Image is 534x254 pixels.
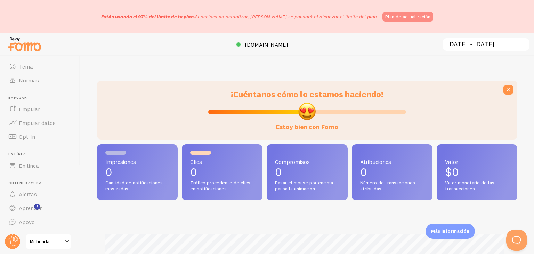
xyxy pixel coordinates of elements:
font: Clics [190,158,202,165]
font: Empujar [19,105,40,112]
font: Compromisos [275,158,310,165]
font: Plan de actualización [385,14,430,20]
font: Opt-In [19,133,35,140]
div: Más información [426,224,475,239]
a: Apoyo [4,215,76,229]
a: Alertas [4,187,76,201]
font: Mi tienda [30,238,49,245]
font: Estás usando el 97% del límite de tu plan. [101,14,195,20]
a: Opt-In [4,130,76,144]
a: Empujar [4,102,76,116]
font: Alertas [19,191,37,198]
font: Normas [19,77,39,84]
font: En línea [8,152,26,156]
font: Apoyo [19,219,35,225]
font: Empujar [8,95,27,100]
font: ¡Cuéntanos cómo lo estamos haciendo! [231,89,383,100]
font: $0 [445,165,459,179]
a: Mi tienda [25,233,72,250]
font: Cantidad de notificaciones mostradas [105,180,163,192]
font: Más información [431,228,469,234]
a: En línea [4,159,76,173]
font: Si decides no actualizar, [PERSON_NAME] se pausará al alcanzar el límite del plan. [195,14,378,20]
font: Impresiones [105,158,136,165]
font: Obtener ayuda [8,181,41,185]
font: 0 [360,165,367,179]
font: Atribuciones [360,158,391,165]
iframe: Ayuda Scout Beacon - Abierto [506,230,527,251]
font: Estoy bien con Fomo [276,123,338,131]
a: Tema [4,59,76,73]
img: fomo-relay-logo-orange.svg [7,35,42,53]
a: Empujar datos [4,116,76,130]
a: Aprender [4,201,76,215]
font: 0 [105,165,112,179]
font: 0 [190,165,197,179]
font: En línea [19,162,39,169]
font: 0 [275,165,282,179]
a: Normas [4,73,76,87]
font: Número de transacciones atribuidas [360,180,415,192]
font: Valor monetario de las transacciones [445,180,494,192]
svg: <p>Watch New Feature Tutorials!</p> [34,204,40,210]
font: Tema [19,63,33,70]
font: Valor [445,158,458,165]
font: Pasar el mouse por encima pausa la animación [275,180,333,192]
font: Aprender [19,205,42,212]
font: Tráfico procedente de clics en notificaciones [190,180,250,192]
font: Empujar datos [19,119,56,126]
img: emoji.png [298,102,316,121]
